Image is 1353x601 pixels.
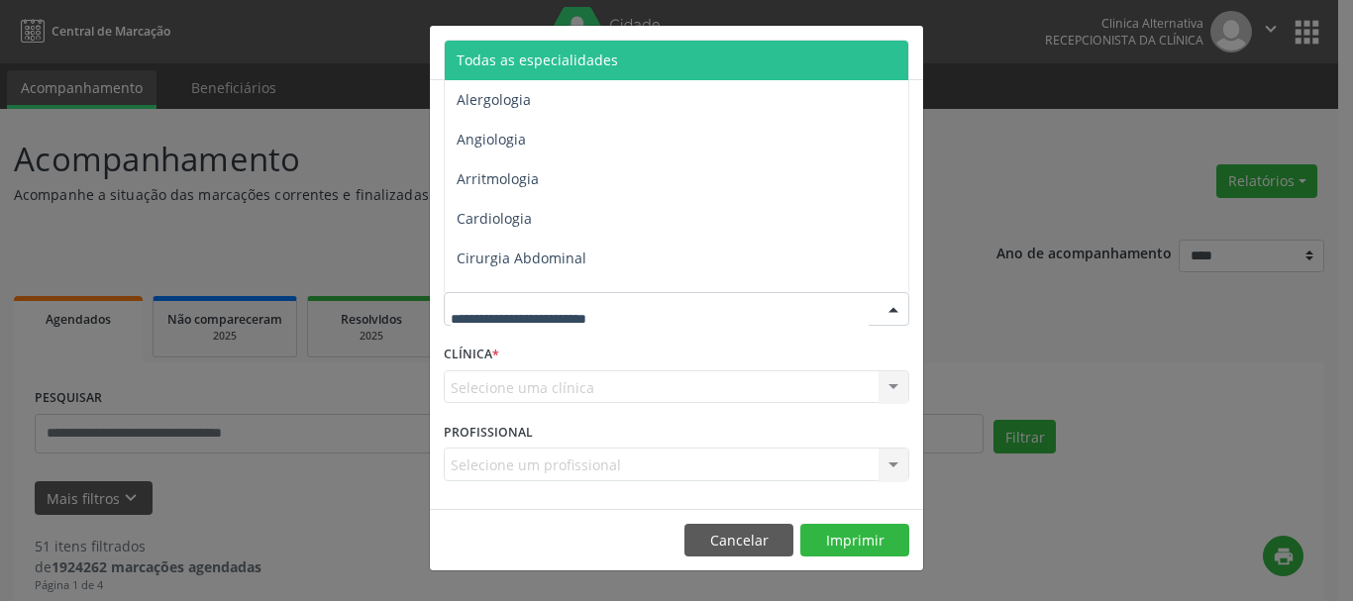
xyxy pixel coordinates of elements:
h5: Relatório de agendamentos [444,40,671,65]
label: CLÍNICA [444,340,499,370]
button: Close [884,26,923,74]
span: Cirurgia Bariatrica [457,288,578,307]
button: Cancelar [684,524,793,557]
span: Alergologia [457,90,531,109]
button: Imprimir [800,524,909,557]
label: PROFISSIONAL [444,417,533,448]
span: Cirurgia Abdominal [457,249,586,267]
span: Cardiologia [457,209,532,228]
span: Arritmologia [457,169,539,188]
span: Angiologia [457,130,526,149]
span: Todas as especialidades [457,50,618,69]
